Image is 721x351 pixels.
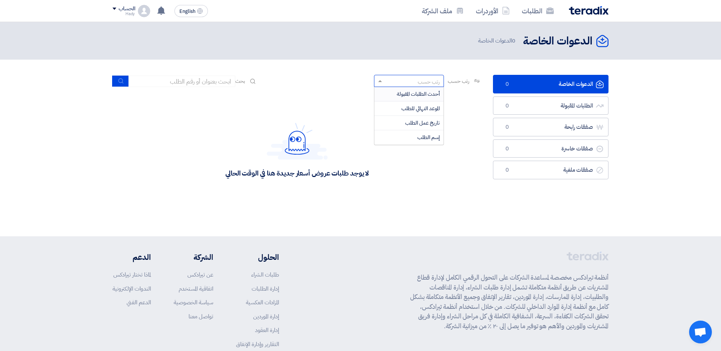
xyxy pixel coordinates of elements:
a: صفقات رابحة0 [493,118,608,136]
a: لماذا تختار تيرادكس [113,270,151,279]
a: إدارة الطلبات [252,285,279,293]
a: عن تيرادكس [187,270,213,279]
a: الندوات الإلكترونية [113,285,151,293]
span: 0 [512,36,515,45]
img: Hello [267,123,328,160]
span: 0 [502,145,512,153]
a: الأوردرات [470,2,516,20]
a: إدارة الموردين [253,312,279,321]
a: إدارة العقود [255,326,279,334]
a: صفقات ملغية0 [493,161,608,179]
li: الدعم [113,251,151,263]
li: الشركة [174,251,213,263]
button: English [174,5,208,17]
a: الطلبات المقبولة0 [493,96,608,115]
span: 0 [502,123,512,131]
span: رتب حسب [448,77,469,85]
a: الطلبات [516,2,560,20]
img: profile_test.png [138,5,150,17]
span: أحدث الطلبات المقبولة [397,90,440,98]
a: طلبات الشراء [251,270,279,279]
a: سياسة الخصوصية [174,298,213,307]
h2: الدعوات الخاصة [523,34,593,49]
a: الدعم الفني [127,298,151,307]
input: ابحث بعنوان أو رقم الطلب [129,76,235,87]
span: إسم الطلب [417,133,440,141]
li: الحلول [236,251,279,263]
span: 0 [502,81,512,88]
div: رتب حسب [418,78,440,86]
span: تاريخ عمل الطلب [405,119,440,127]
a: صفقات خاسرة0 [493,139,608,158]
a: ملف الشركة [416,2,470,20]
span: 0 [502,102,512,110]
a: الدعوات الخاصة0 [493,75,608,93]
span: English [179,9,195,14]
a: المزادات العكسية [246,298,279,307]
div: لا يوجد طلبات عروض أسعار جديدة هنا في الوقت الحالي [225,169,369,177]
span: الدعوات الخاصة [478,36,517,45]
div: Hady [113,12,135,16]
span: 0 [502,166,512,174]
a: تواصل معنا [189,312,213,321]
div: الحساب [119,6,135,12]
img: Teradix logo [569,6,608,15]
span: بحث [235,77,245,85]
a: اتفاقية المستخدم [179,285,213,293]
span: الموعد النهائي للطلب [401,104,440,112]
p: أنظمة تيرادكس مخصصة لمساعدة الشركات على التحول الرقمي الكامل لإدارة قطاع المشتريات عن طريق أنظمة ... [410,273,608,331]
a: التقارير وإدارة الإنفاق [236,340,279,348]
div: Open chat [689,321,712,343]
